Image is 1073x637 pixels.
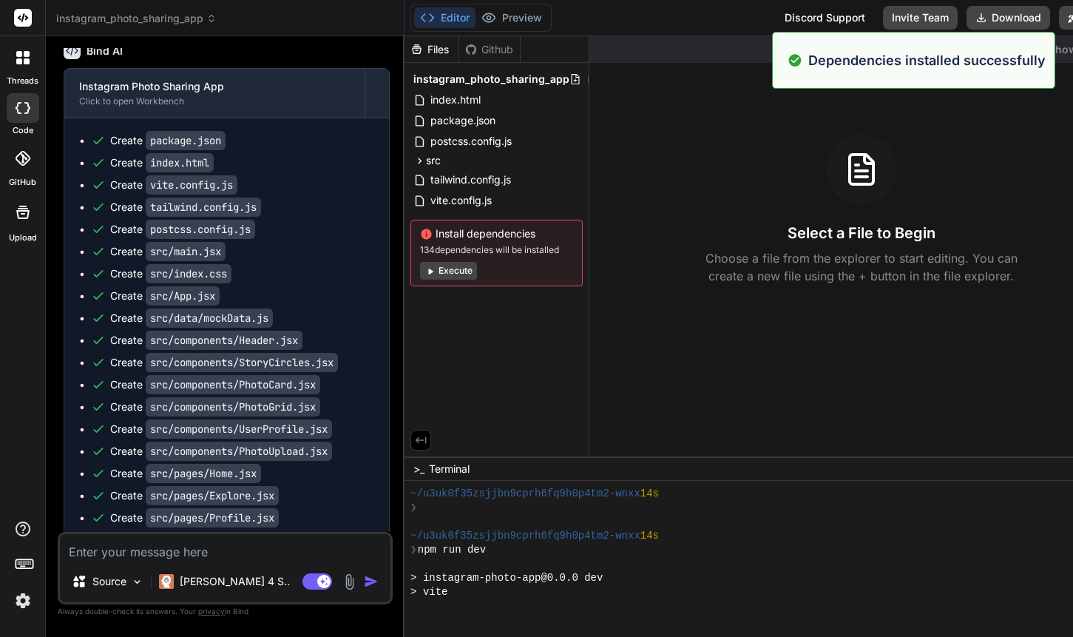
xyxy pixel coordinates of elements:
button: Invite Team [883,6,958,30]
div: Create [110,377,320,392]
div: Create [110,133,226,148]
div: Create [110,266,231,281]
code: src/components/Header.jsx [146,331,302,350]
code: src/components/PhotoCard.jsx [146,375,320,394]
span: npm run dev [418,543,486,557]
div: Instagram Photo Sharing App [79,79,350,94]
code: src/components/PhotoGrid.jsx [146,397,320,417]
span: 134 dependencies will be installed [420,244,573,256]
code: tailwind.config.js [146,198,261,217]
div: Create [110,355,338,370]
div: Create [110,200,261,215]
div: Create [110,466,261,481]
div: Create [110,289,220,303]
code: src/components/StoryCircles.jsx [146,353,338,372]
p: Source [92,574,126,589]
code: postcss.config.js [146,220,255,239]
span: vite.config.js [429,192,493,209]
p: Always double-check its answers. Your in Bind [58,604,393,619]
label: threads [7,75,38,87]
span: 14s [640,487,659,501]
code: src/pages/Explore.jsx [146,486,279,505]
p: [PERSON_NAME] 4 S.. [180,574,290,589]
span: ~/u3uk0f35zsjjbn9cprh6fq9h0p4tm2-wnxx [410,529,640,543]
code: vite.config.js [146,175,237,195]
span: ❯ [410,501,418,515]
div: Create [110,311,273,326]
code: src/pages/Home.jsx [146,464,261,483]
button: Download [967,6,1050,30]
div: Discord Support [776,6,874,30]
div: Create [110,155,214,170]
h3: Select a File to Begin [788,223,935,243]
code: index.html [146,153,214,172]
code: src/main.jsx [146,242,226,261]
div: Files [405,42,458,57]
code: src/components/PhotoUpload.jsx [146,442,332,461]
code: src/pages/Profile.jsx [146,508,279,528]
button: Preview [475,7,548,28]
label: Upload [9,232,37,244]
code: package.json [146,131,226,150]
span: ❯ [410,543,418,557]
span: Terminal [429,462,470,476]
span: src [426,153,441,168]
span: instagram_photo_sharing_app [56,11,217,26]
img: icon [364,574,379,589]
img: alert [788,50,802,70]
h6: Bind AI [87,44,123,58]
div: Create [110,178,237,192]
button: Editor [414,7,475,28]
div: Create [110,222,255,237]
img: attachment [341,573,358,590]
img: settings [10,588,35,613]
code: src/data/mockData.js [146,309,273,328]
div: Github [459,42,520,57]
span: ~/u3uk0f35zsjjbn9cprh6fq9h0p4tm2-wnxx [410,487,640,501]
span: privacy [198,607,225,616]
span: >_ [413,462,424,476]
span: instagram_photo_sharing_app [413,72,569,87]
span: tailwind.config.js [429,171,512,189]
span: package.json [429,112,497,129]
code: src/index.css [146,264,231,283]
span: Install dependencies [420,226,573,241]
span: 14s [640,529,659,543]
span: > vite [410,585,447,599]
div: Click to open Workbench [79,95,350,107]
button: Execute [420,262,477,280]
div: Create [110,422,332,437]
label: GitHub [9,176,36,189]
p: Dependencies installed successfully [808,50,1046,70]
div: Create [110,400,320,414]
span: postcss.config.js [429,132,513,150]
img: Claude 4 Sonnet [159,574,174,589]
div: Create [110,444,332,459]
code: src/components/UserProfile.jsx [146,419,332,439]
label: code [13,124,33,137]
div: Create [110,488,279,503]
code: src/App.jsx [146,286,220,306]
span: index.html [429,91,482,109]
div: Create [110,333,302,348]
button: Instagram Photo Sharing AppClick to open Workbench [64,69,365,118]
span: > instagram-photo-app@0.0.0 dev [410,571,603,585]
div: Create [110,244,226,259]
p: Choose a file from the explorer to start editing. You can create a new file using the + button in... [696,249,1027,285]
img: Pick Models [131,576,143,588]
div: Create [110,510,279,525]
